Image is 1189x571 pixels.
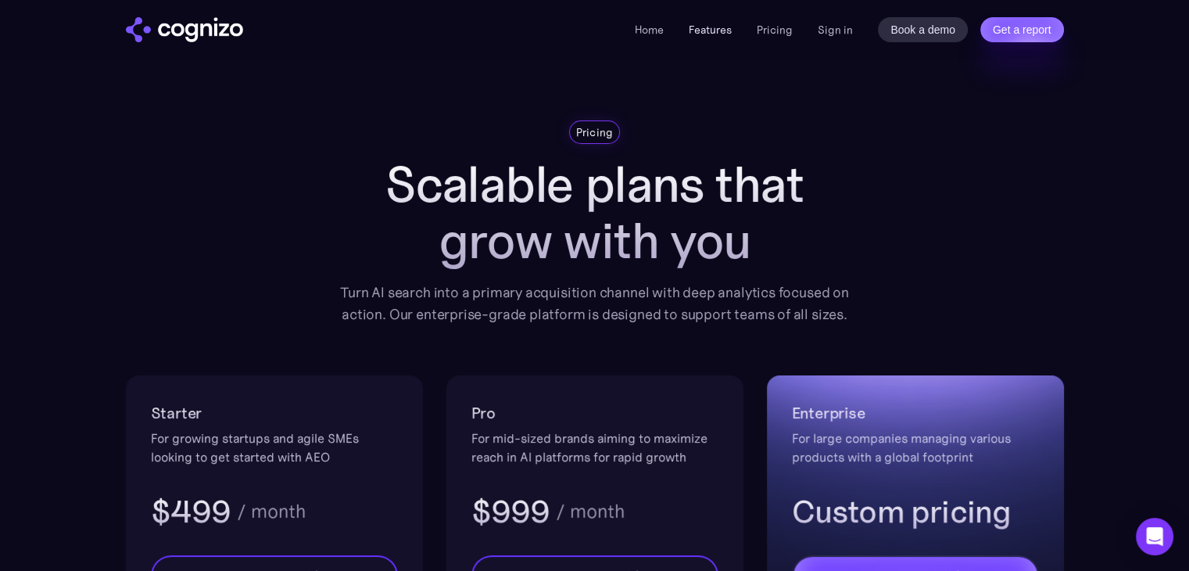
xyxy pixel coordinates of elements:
[689,23,732,37] a: Features
[126,17,243,42] img: cognizo logo
[329,282,861,325] div: Turn AI search into a primary acquisition channel with deep analytics focused on action. Our ente...
[471,429,718,466] div: For mid-sized brands aiming to maximize reach in AI platforms for rapid growth
[757,23,793,37] a: Pricing
[576,124,614,140] div: Pricing
[792,429,1039,466] div: For large companies managing various products with a global footprint
[126,17,243,42] a: home
[792,491,1039,532] h3: Custom pricing
[818,20,853,39] a: Sign in
[980,17,1064,42] a: Get a report
[792,400,1039,426] h2: Enterprise
[471,491,550,532] h3: $999
[151,400,398,426] h2: Starter
[151,429,398,466] div: For growing startups and agile SMEs looking to get started with AEO
[151,491,231,532] h3: $499
[1136,518,1173,555] div: Open Intercom Messenger
[329,156,861,269] h1: Scalable plans that grow with you
[878,17,968,42] a: Book a demo
[635,23,664,37] a: Home
[471,400,718,426] h2: Pro
[556,502,625,521] div: / month
[237,502,306,521] div: / month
